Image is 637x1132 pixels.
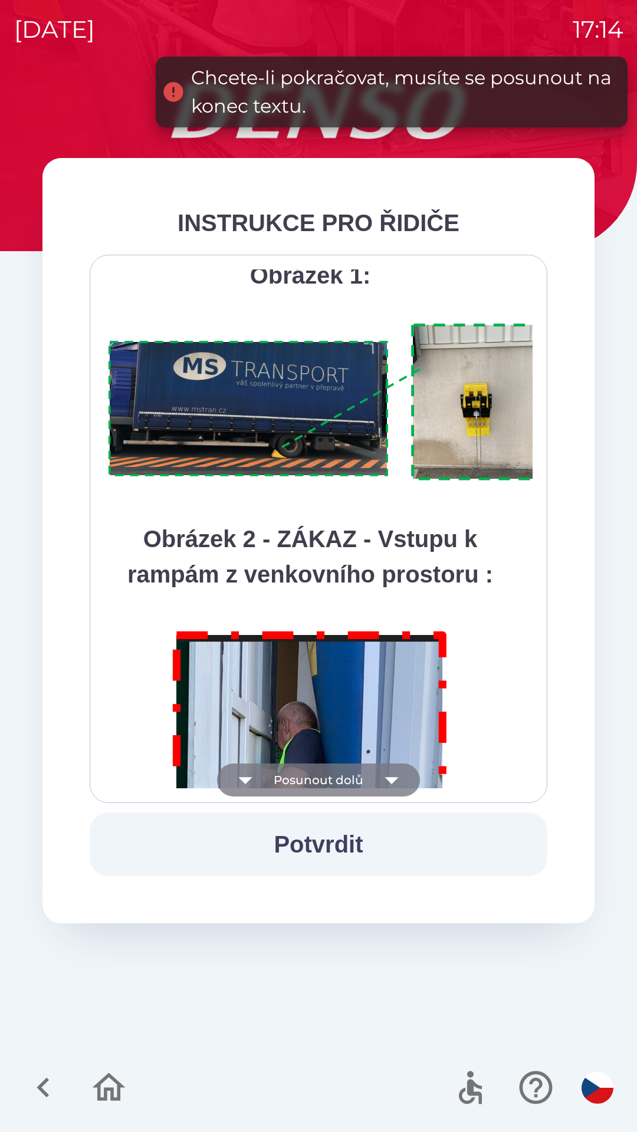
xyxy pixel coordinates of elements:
[90,812,547,876] button: Potvrdit
[14,12,95,47] p: [DATE]
[42,83,595,139] img: Logo
[582,1072,613,1104] img: cs flag
[217,764,420,797] button: Posunout dolů
[104,317,562,488] img: A1ym8hFSA0ukAAAAAElFTkSuQmCC
[191,64,616,120] div: Chcete-li pokračovat, musíte se posunout na konec textu.
[90,205,547,241] div: INSTRUKCE PRO ŘIDIČE
[573,12,623,47] p: 17:14
[250,262,371,288] strong: Obrázek 1:
[159,616,461,1049] img: M8MNayrTL6gAAAABJRU5ErkJggg==
[127,526,493,587] strong: Obrázek 2 - ZÁKAZ - Vstupu k rampám z venkovního prostoru :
